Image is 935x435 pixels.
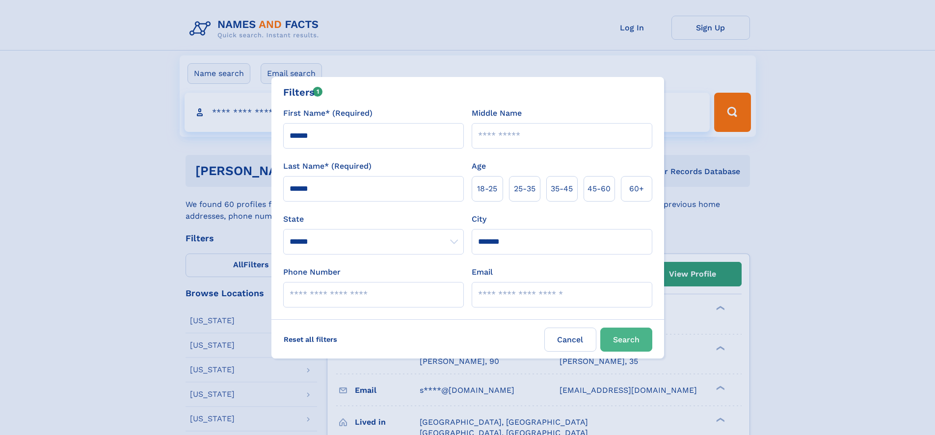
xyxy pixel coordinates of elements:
[551,183,573,195] span: 35‑45
[472,160,486,172] label: Age
[283,266,341,278] label: Phone Number
[283,85,323,100] div: Filters
[472,107,522,119] label: Middle Name
[283,160,372,172] label: Last Name* (Required)
[629,183,644,195] span: 60+
[283,107,373,119] label: First Name* (Required)
[477,183,497,195] span: 18‑25
[514,183,535,195] span: 25‑35
[544,328,596,352] label: Cancel
[472,213,486,225] label: City
[588,183,611,195] span: 45‑60
[283,213,464,225] label: State
[277,328,344,351] label: Reset all filters
[472,266,493,278] label: Email
[600,328,652,352] button: Search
